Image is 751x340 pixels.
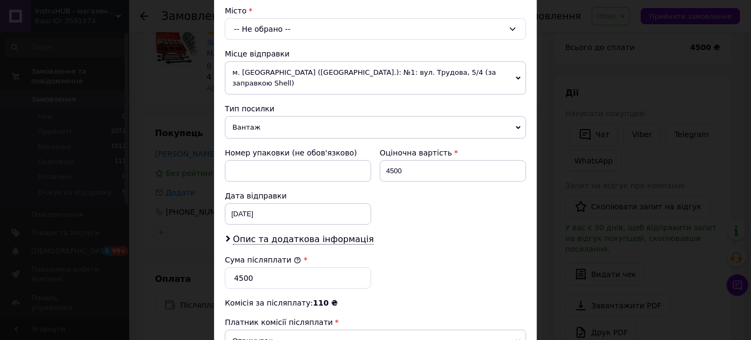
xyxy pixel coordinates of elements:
label: Сума післяплати [225,256,301,264]
div: Місто [225,5,526,16]
span: Місце відправки [225,49,290,58]
div: Комісія за післяплату: [225,297,526,308]
span: м. [GEOGRAPHIC_DATA] ([GEOGRAPHIC_DATA].): №1: вул. Трудова, 5/4 (за заправкою Shell) [225,61,526,95]
span: Платник комісії післяплати [225,318,333,327]
span: Опис та додаткова інформація [233,234,374,245]
div: Дата відправки [225,190,371,201]
span: 110 ₴ [313,299,338,307]
div: Оціночна вартість [380,147,526,158]
div: -- Не обрано -- [225,18,526,40]
span: Вантаж [225,116,526,139]
div: Номер упаковки (не обов'язково) [225,147,371,158]
span: Тип посилки [225,104,274,113]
